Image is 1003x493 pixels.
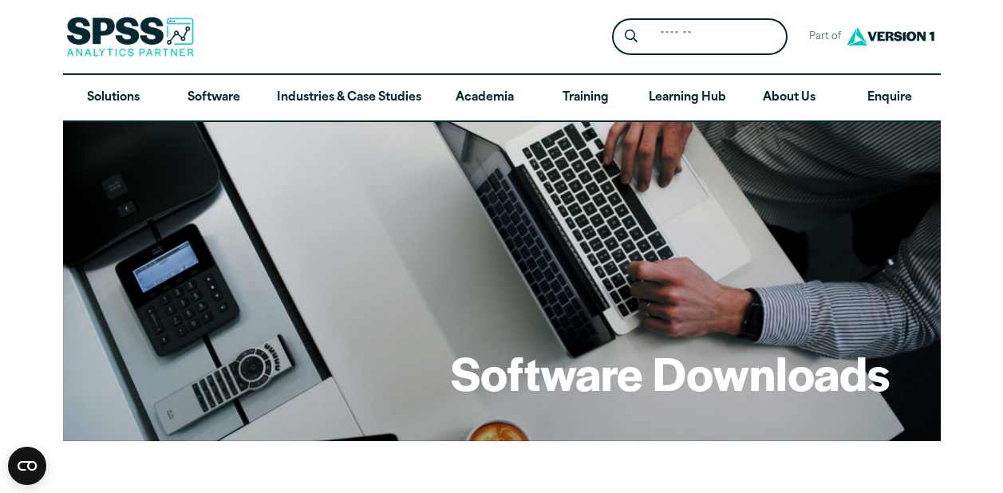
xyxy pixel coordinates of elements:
[434,75,535,121] a: Academia
[800,26,843,49] span: Part of
[843,22,938,51] img: Version1 Logo
[164,75,264,121] a: Software
[612,18,788,56] form: Site Header Search Form
[616,22,646,52] button: Search magnifying glass icon
[739,75,839,121] a: About Us
[264,75,434,121] a: Industries & Case Studies
[63,75,164,121] a: Solutions
[66,17,194,57] img: SPSS Analytics Partner
[636,75,739,121] a: Learning Hub
[839,75,940,121] a: Enquire
[535,75,635,121] a: Training
[63,75,941,121] nav: Desktop version of site main menu
[8,447,46,485] button: Open CMP widget
[451,341,890,404] h1: Software Downloads
[625,30,638,43] svg: Search magnifying glass icon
